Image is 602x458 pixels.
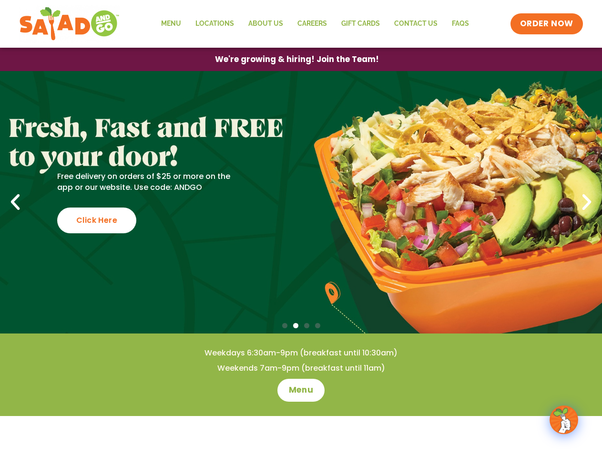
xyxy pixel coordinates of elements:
a: Locations [188,13,241,35]
a: About Us [241,13,290,35]
a: FAQs [445,13,476,35]
div: Click Here [57,208,136,233]
span: Menu [289,385,313,396]
img: new-SAG-logo-768×292 [19,5,120,43]
span: ORDER NOW [520,18,573,30]
div: Previous slide [5,192,26,213]
div: Next slide [576,192,597,213]
span: Go to slide 4 [315,323,320,328]
span: Go to slide 1 [282,323,287,328]
p: Free delivery on orders of $25 or more on the app or our website. Use code: ANDGO [57,171,237,193]
a: Careers [290,13,334,35]
span: Go to slide 2 [293,323,298,328]
a: Menu [277,379,325,402]
a: Contact Us [387,13,445,35]
span: We're growing & hiring! Join the Team! [215,55,379,63]
span: Go to slide 3 [304,323,309,328]
a: ORDER NOW [510,13,583,34]
a: We're growing & hiring! Join the Team! [201,48,393,71]
nav: Menu [154,13,476,35]
img: wpChatIcon [551,406,577,433]
h4: Weekends 7am-9pm (breakfast until 11am) [19,363,583,374]
h4: Weekdays 6:30am-9pm (breakfast until 10:30am) [19,348,583,358]
a: Menu [154,13,188,35]
a: GIFT CARDS [334,13,387,35]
